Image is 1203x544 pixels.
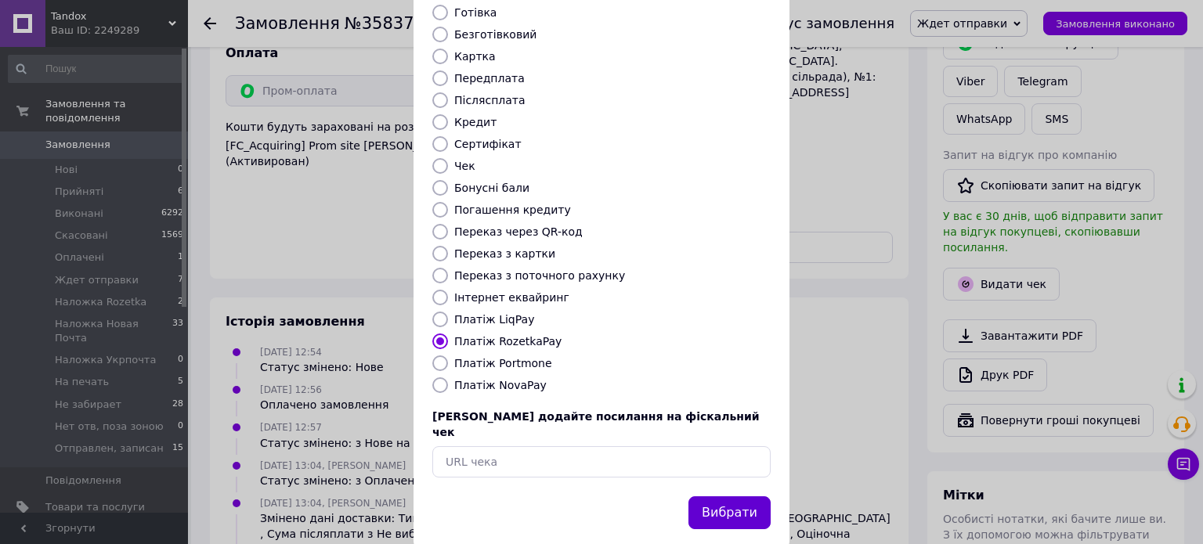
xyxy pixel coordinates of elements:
[432,410,760,438] span: [PERSON_NAME] додайте посилання на фіскальний чек
[454,160,475,172] label: Чек
[454,94,526,106] label: Післясплата
[454,50,496,63] label: Картка
[454,6,497,19] label: Готівка
[454,72,525,85] label: Передплата
[454,247,555,260] label: Переказ з картки
[454,28,536,41] label: Безготівковий
[454,357,552,369] label: Платіж Portmone
[454,335,562,348] label: Платіж RozetkaPay
[454,116,497,128] label: Кредит
[454,182,529,194] label: Бонусні бали
[454,204,571,216] label: Погашення кредиту
[454,225,583,238] label: Переказ через QR-код
[454,269,625,282] label: Переказ з поточного рахунку
[454,313,534,326] label: Платіж LiqPay
[454,379,547,391] label: Платіж NovaPay
[432,446,771,477] input: URL чека
[688,496,771,530] button: Вибрати
[454,291,569,304] label: Інтернет еквайринг
[454,138,522,150] label: Сертифікат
